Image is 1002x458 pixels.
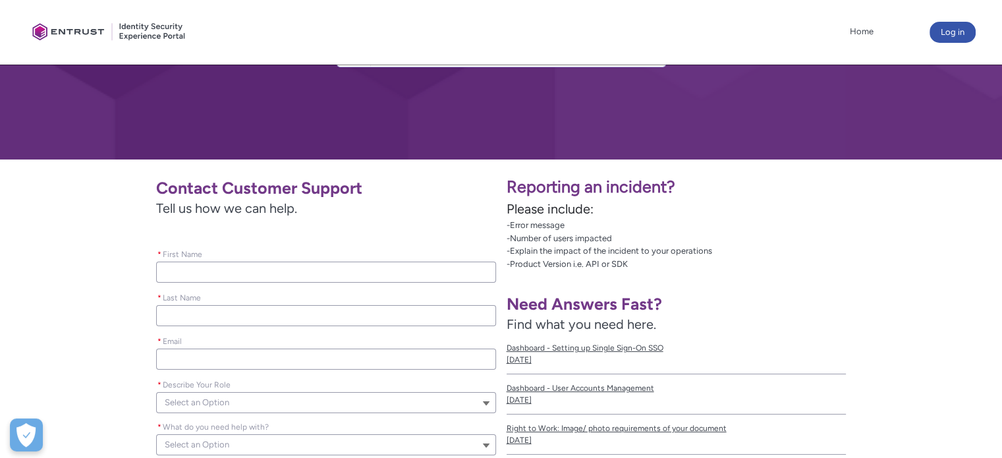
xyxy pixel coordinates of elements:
[156,392,496,413] button: Describe Your Role
[10,418,43,451] button: Open Preferences
[507,219,992,270] p: -Error message -Number of users impacted -Explain the impact of the incident to your operations -...
[165,393,229,413] span: Select an Option
[507,175,992,200] p: Reporting an incident?
[507,294,847,314] h1: Need Answers Fast?
[847,22,877,42] a: Home
[156,434,496,455] button: What do you need help with?
[10,418,43,451] div: Cookie Preferences
[165,435,229,455] span: Select an Option
[507,342,847,354] span: Dashboard - Setting up Single Sign-On SSO
[157,337,161,346] abbr: required
[156,178,496,198] h1: Contact Customer Support
[507,374,847,415] a: Dashboard - User Accounts Management[DATE]
[507,415,847,455] a: Right to Work: Image/ photo requirements of your document[DATE]
[930,22,976,43] button: Log in
[507,355,532,364] lightning-formatted-date-time: [DATE]
[157,250,161,259] abbr: required
[157,422,161,432] abbr: required
[156,289,206,304] label: Last Name
[507,436,532,445] lightning-formatted-date-time: [DATE]
[157,293,161,302] abbr: required
[507,316,656,332] span: Find what you need here.
[507,395,532,405] lightning-formatted-date-time: [DATE]
[507,382,847,394] span: Dashboard - User Accounts Management
[157,380,161,389] abbr: required
[156,418,274,433] label: What do you need help with?
[156,246,208,260] label: First Name
[156,376,236,391] label: Describe Your Role
[156,333,187,347] label: Email
[507,334,847,374] a: Dashboard - Setting up Single Sign-On SSO[DATE]
[507,199,992,219] p: Please include:
[507,422,847,434] span: Right to Work: Image/ photo requirements of your document
[156,198,496,218] span: Tell us how we can help.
